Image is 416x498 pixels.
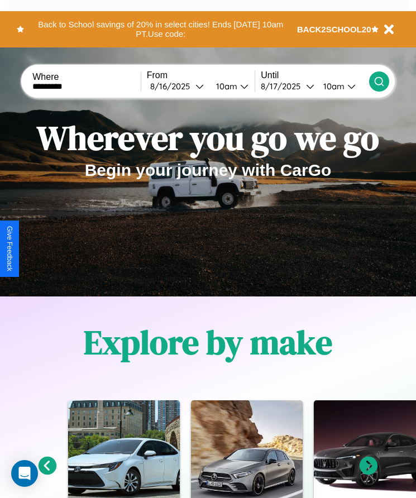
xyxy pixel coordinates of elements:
[11,460,38,487] div: Open Intercom Messenger
[32,72,141,82] label: Where
[261,70,369,80] label: Until
[318,81,347,92] div: 10am
[297,25,371,34] b: BACK2SCHOOL20
[6,226,13,271] div: Give Feedback
[84,319,332,365] h1: Explore by make
[211,81,240,92] div: 10am
[150,81,195,92] div: 8 / 16 / 2025
[314,80,369,92] button: 10am
[147,80,207,92] button: 8/16/2025
[261,81,306,92] div: 8 / 17 / 2025
[24,17,297,42] button: Back to School savings of 20% in select cities! Ends [DATE] 10am PT.Use code:
[147,70,255,80] label: From
[207,80,255,92] button: 10am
